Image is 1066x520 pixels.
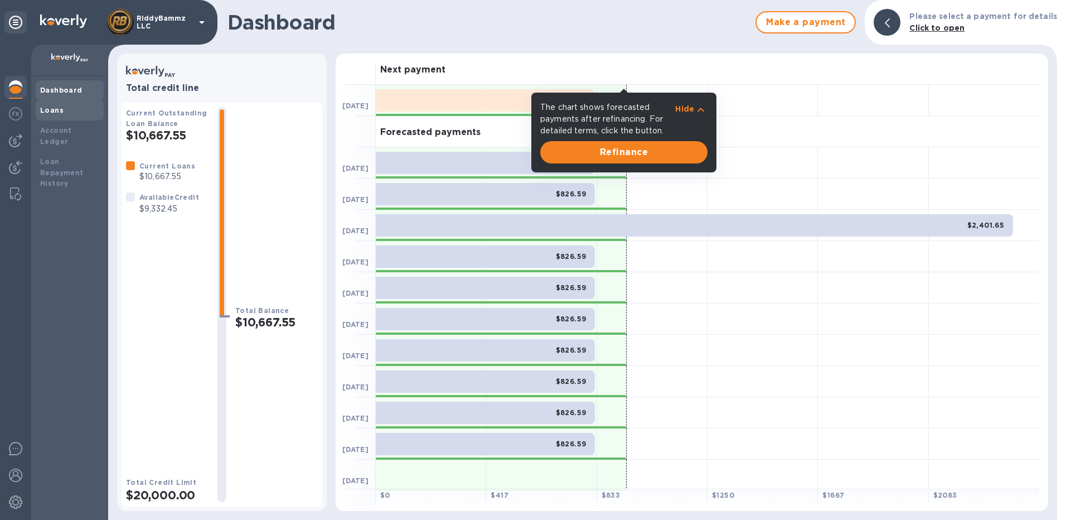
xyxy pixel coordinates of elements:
[235,306,289,315] b: Total Balance
[4,11,27,33] div: Unpin categories
[491,491,508,499] b: $ 417
[126,488,209,502] h2: $20,000.00
[556,252,587,261] b: $826.59
[549,146,699,159] span: Refinance
[556,190,587,198] b: $826.59
[126,478,196,487] b: Total Credit Limit
[342,476,369,485] b: [DATE]
[139,193,199,201] b: Available Credit
[342,383,369,391] b: [DATE]
[139,162,195,170] b: Current Loans
[9,107,22,121] img: Foreign exchange
[602,491,621,499] b: $ 833
[556,315,587,323] b: $826.59
[909,12,1057,21] b: Please select a payment for details
[40,126,72,146] b: Account Ledger
[139,203,199,215] p: $9,332.45
[342,320,369,329] b: [DATE]
[137,15,192,30] p: RiddyBammz LLC
[342,195,369,204] b: [DATE]
[342,102,369,110] b: [DATE]
[342,414,369,422] b: [DATE]
[909,23,965,32] b: Click to open
[227,11,750,34] h1: Dashboard
[540,102,675,137] p: The chart shows forecasted payments after refinancing. For detailed terms, click the button.
[755,11,856,33] button: Make a payment
[675,103,694,114] p: Hide
[126,109,207,128] b: Current Outstanding Loan Balance
[933,491,957,499] b: $ 2083
[40,86,83,94] b: Dashboard
[822,491,844,499] b: $ 1667
[765,16,846,29] span: Make a payment
[967,221,1005,229] b: $2,401.65
[139,171,195,182] p: $10,667.55
[556,283,587,292] b: $826.59
[556,440,587,448] b: $826.59
[342,352,369,360] b: [DATE]
[556,377,587,386] b: $826.59
[380,65,445,75] h3: Next payment
[342,258,369,266] b: [DATE]
[540,141,708,163] button: Refinance
[342,164,369,172] b: [DATE]
[40,157,84,188] b: Loan Repayment History
[342,289,369,297] b: [DATE]
[380,491,390,499] b: $ 0
[40,15,87,28] img: Logo
[556,408,587,417] b: $826.59
[712,491,734,499] b: $ 1250
[40,106,64,114] b: Loans
[342,445,369,454] b: [DATE]
[342,227,369,235] b: [DATE]
[556,346,587,354] b: $826.59
[126,83,318,94] h3: Total credit line
[235,315,318,329] h2: $10,667.55
[380,127,481,138] h3: Forecasted payments
[675,103,708,114] button: Hide
[126,128,209,142] h2: $10,667.55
